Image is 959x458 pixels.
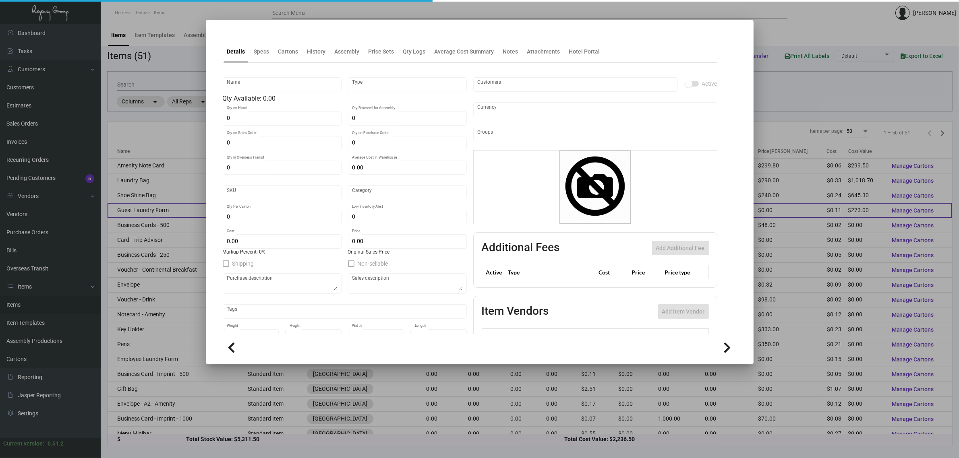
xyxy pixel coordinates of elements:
[482,241,560,255] h2: Additional Fees
[516,329,640,343] th: Vendor
[702,79,717,89] span: Active
[477,131,713,137] input: Add new..
[358,259,388,268] span: Non-sellable
[307,47,326,56] div: History
[232,259,254,268] span: Shipping
[278,47,298,56] div: Cartons
[477,81,673,88] input: Add new..
[369,47,394,56] div: Price Sets
[223,94,467,103] div: Qty Available: 0.00
[482,304,549,319] h2: Item Vendors
[403,47,426,56] div: Qty Logs
[482,329,516,343] th: Preffered
[48,439,64,448] div: 0.51.2
[506,265,597,279] th: Type
[656,245,705,251] span: Add Additional Fee
[3,439,44,448] div: Current version:
[527,47,560,56] div: Attachments
[482,265,506,279] th: Active
[663,265,699,279] th: Price type
[335,47,360,56] div: Assembly
[597,265,630,279] th: Cost
[662,308,705,315] span: Add item Vendor
[652,241,709,255] button: Add Additional Fee
[569,47,600,56] div: Hotel Portal
[640,329,708,343] th: SKU
[630,265,663,279] th: Price
[658,304,709,319] button: Add item Vendor
[254,47,269,56] div: Specs
[503,47,518,56] div: Notes
[227,47,245,56] div: Details
[435,47,494,56] div: Average Cost Summary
